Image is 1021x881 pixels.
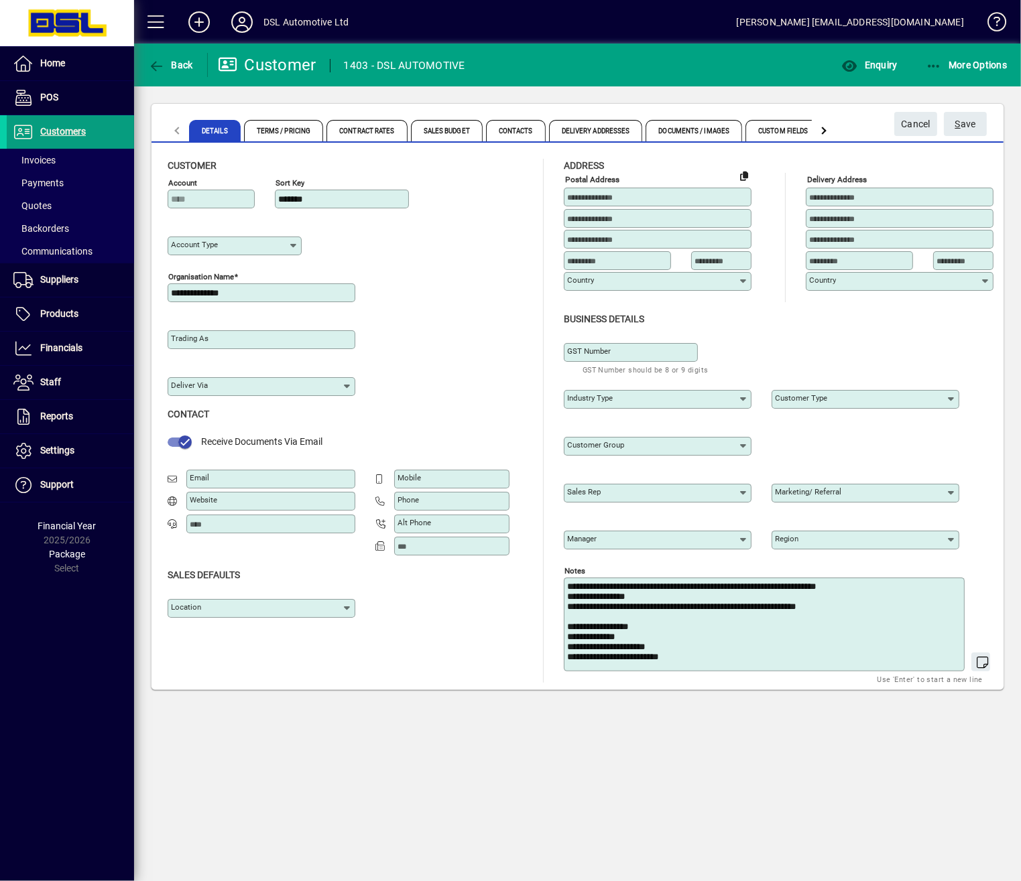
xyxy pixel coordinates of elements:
span: Support [40,479,74,490]
mat-label: Country [567,275,594,285]
span: Details [189,120,241,141]
a: Payments [7,172,134,194]
a: Communications [7,240,134,263]
button: Enquiry [838,53,900,77]
mat-label: Country [809,275,836,285]
mat-label: Customer type [775,393,827,403]
div: 1403 - DSL AUTOMOTIVE [344,55,465,76]
mat-label: Sort key [276,178,304,188]
mat-label: Customer group [567,440,624,450]
span: Invoices [13,155,56,165]
span: POS [40,92,58,103]
mat-label: Deliver via [171,381,208,390]
span: Receive Documents Via Email [201,436,322,447]
span: Address [564,160,604,171]
mat-label: Alt Phone [398,518,431,527]
button: Add [178,10,221,34]
span: More Options [926,60,1008,70]
span: Quotes [13,200,52,211]
span: Home [40,58,65,68]
span: Documents / Images [646,120,742,141]
mat-label: Industry type [567,393,613,403]
span: Settings [40,445,74,456]
span: Payments [13,178,64,188]
mat-label: Region [775,534,798,543]
span: Financials [40,342,82,353]
span: Contact [168,409,209,419]
a: Reports [7,400,134,433]
mat-label: Sales rep [567,487,601,496]
mat-label: Trading as [171,334,208,343]
mat-label: Phone [398,495,419,504]
mat-label: Marketing/ Referral [775,487,841,496]
span: Financial Year [38,521,97,531]
a: Suppliers [7,263,134,297]
mat-label: Account [168,178,197,188]
div: [PERSON_NAME] [EMAIL_ADDRESS][DOMAIN_NAME] [737,11,964,33]
button: Cancel [894,112,937,136]
button: More Options [922,53,1011,77]
mat-hint: Use 'Enter' to start a new line [878,671,983,687]
span: Package [49,549,85,559]
a: Knowledge Base [977,3,1004,46]
mat-label: Mobile [398,473,421,482]
span: Sales defaults [168,569,240,580]
mat-label: Email [190,473,209,482]
span: Communications [13,246,93,257]
span: ave [955,113,976,135]
span: Contract Rates [326,120,407,141]
a: Products [7,297,134,331]
span: Enquiry [841,60,897,70]
span: Back [148,60,193,70]
span: Backorders [13,223,69,234]
a: POS [7,81,134,115]
button: Profile [221,10,263,34]
mat-label: Website [190,495,217,504]
button: Copy to Delivery address [733,165,755,186]
a: Staff [7,366,134,399]
span: Products [40,308,78,319]
span: Terms / Pricing [244,120,324,141]
span: S [955,119,961,129]
mat-label: Location [171,602,201,612]
a: Settings [7,434,134,468]
mat-label: Organisation name [168,272,234,281]
div: Customer [218,54,316,76]
button: Save [944,112,987,136]
app-page-header-button: Back [134,53,208,77]
span: Contacts [486,120,546,141]
mat-label: GST Number [567,346,611,356]
mat-label: Manager [567,534,597,543]
span: Sales Budget [411,120,483,141]
button: Back [145,53,196,77]
span: Custom Fields [745,120,821,141]
span: Cancel [901,113,930,135]
span: Reports [40,411,73,421]
a: Invoices [7,149,134,172]
div: DSL Automotive Ltd [263,11,349,33]
a: Support [7,468,134,502]
span: Customer [168,160,217,171]
a: Financials [7,332,134,365]
mat-hint: GST Number should be 8 or 9 digits [583,362,709,377]
mat-label: Notes [564,565,585,575]
span: Staff [40,377,61,387]
span: Delivery Addresses [549,120,643,141]
span: Business details [564,314,644,324]
a: Home [7,47,134,80]
span: Customers [40,126,86,137]
a: Quotes [7,194,134,217]
mat-label: Account Type [171,240,218,249]
a: Backorders [7,217,134,240]
span: Suppliers [40,274,78,285]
